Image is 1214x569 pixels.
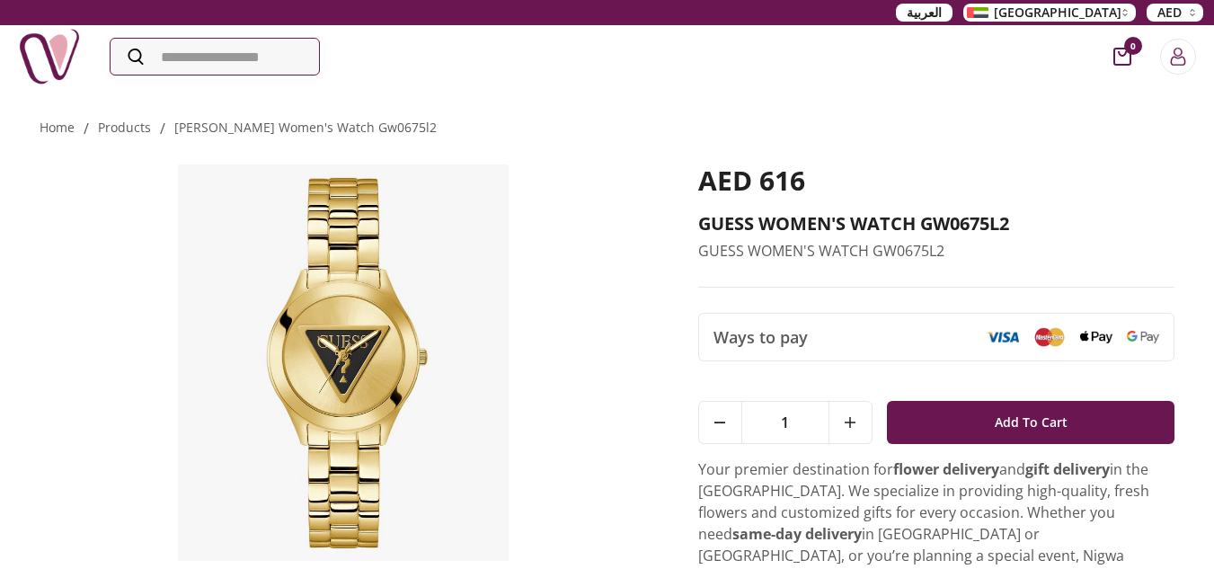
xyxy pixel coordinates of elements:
p: GUESS WOMEN'S WATCH GW0675L2 [698,240,1175,262]
button: Add To Cart [887,401,1175,444]
span: العربية [907,4,942,22]
input: Search [111,39,319,75]
button: [GEOGRAPHIC_DATA] [963,4,1136,22]
img: Google Pay [1127,331,1159,343]
strong: flower delivery [893,459,999,479]
strong: gift delivery [1025,459,1110,479]
img: Arabic_dztd3n.png [967,7,988,18]
span: [GEOGRAPHIC_DATA] [994,4,1121,22]
button: cart-button [1113,48,1131,66]
a: products [98,119,151,136]
button: Login [1160,39,1196,75]
img: Visa [987,331,1019,343]
h2: GUESS WOMEN'S WATCH GW0675L2 [698,211,1175,236]
strong: same-day delivery [732,524,862,544]
span: AED 616 [698,162,805,199]
img: Mastercard [1033,327,1066,346]
span: 1 [742,402,829,443]
span: 0 [1124,37,1142,55]
span: Ways to pay [713,325,808,350]
a: Home [40,119,75,136]
li: / [84,118,89,139]
span: AED [1157,4,1182,22]
li: / [160,118,165,139]
a: [PERSON_NAME] women's watch gw0675l2 [174,119,437,136]
span: Add To Cart [995,406,1068,439]
button: AED [1147,4,1203,22]
img: GUESS WOMEN'S WATCH GW0675L2 [40,164,648,561]
img: Apple Pay [1080,331,1112,344]
img: Nigwa-uae-gifts [18,25,81,88]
